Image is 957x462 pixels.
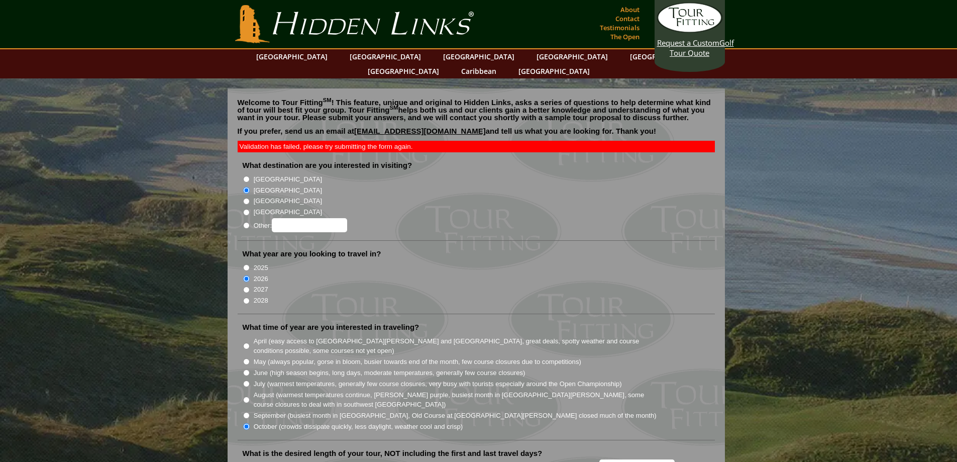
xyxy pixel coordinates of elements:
a: Caribbean [456,64,501,78]
label: July (warmest temperatures, generally few course closures, very busy with tourists especially aro... [254,379,622,389]
a: [GEOGRAPHIC_DATA] [251,49,333,64]
label: April (easy access to [GEOGRAPHIC_DATA][PERSON_NAME] and [GEOGRAPHIC_DATA], great deals, spotty w... [254,336,658,356]
p: If you prefer, send us an email at and tell us what you are looking for. Thank you! [238,127,715,142]
label: August (warmest temperatures continue, [PERSON_NAME] purple, busiest month in [GEOGRAPHIC_DATA][P... [254,390,658,410]
label: 2025 [254,263,268,273]
a: Request a CustomGolf Tour Quote [657,3,722,58]
label: May (always popular, gorse in bloom, busier towards end of the month, few course closures due to ... [254,357,581,367]
input: Other: [272,218,347,232]
label: June (high season begins, long days, moderate temperatures, generally few course closures) [254,368,525,378]
label: [GEOGRAPHIC_DATA] [254,174,322,184]
a: [GEOGRAPHIC_DATA] [363,64,444,78]
a: The Open [608,30,642,44]
sup: SM [390,105,398,111]
span: Request a Custom [657,38,719,48]
label: October (crowds dissipate quickly, less daylight, weather cool and crisp) [254,422,463,432]
label: [GEOGRAPHIC_DATA] [254,207,322,217]
label: September (busiest month in [GEOGRAPHIC_DATA], Old Course at [GEOGRAPHIC_DATA][PERSON_NAME] close... [254,411,657,421]
label: What destination are you interested in visiting? [243,160,412,170]
label: Other: [254,218,347,232]
label: What time of year are you interested in traveling? [243,322,419,332]
a: [GEOGRAPHIC_DATA] [438,49,519,64]
a: [GEOGRAPHIC_DATA] [531,49,613,64]
label: What is the desired length of your tour, NOT including the first and last travel days? [243,448,543,458]
label: [GEOGRAPHIC_DATA] [254,196,322,206]
label: 2027 [254,285,268,295]
label: 2028 [254,296,268,306]
p: Welcome to Tour Fitting ! This feature, unique and original to Hidden Links, asks a series of que... [238,99,715,121]
div: Validation has failed, please try submitting the form again. [238,141,715,152]
label: 2026 [254,274,268,284]
a: [EMAIL_ADDRESS][DOMAIN_NAME] [354,127,486,135]
a: Contact [613,12,642,26]
label: [GEOGRAPHIC_DATA] [254,186,322,196]
sup: SM [323,97,332,103]
a: [GEOGRAPHIC_DATA] [513,64,595,78]
a: [GEOGRAPHIC_DATA] [625,49,706,64]
a: About [618,3,642,17]
a: [GEOGRAPHIC_DATA] [345,49,426,64]
label: What year are you looking to travel in? [243,249,381,259]
a: Testimonials [597,21,642,35]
